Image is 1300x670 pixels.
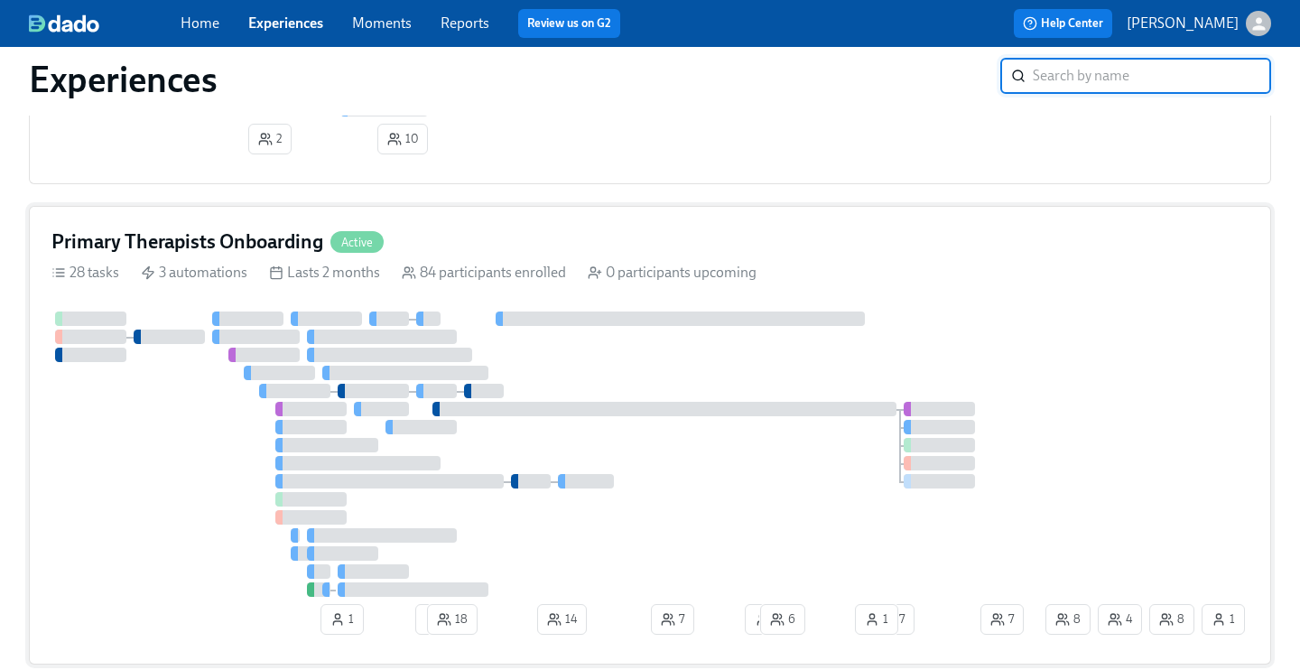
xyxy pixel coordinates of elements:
span: Active [330,236,384,249]
button: 7 [651,604,694,635]
button: 1 [320,604,364,635]
p: [PERSON_NAME] [1127,14,1239,33]
h1: Experiences [29,58,218,101]
span: 14 [547,610,577,628]
span: 7 [661,610,684,628]
button: Review us on G2 [518,9,620,38]
span: 4 [1108,610,1132,628]
a: Reports [441,14,489,32]
button: 8 [1149,604,1194,635]
span: 18 [437,610,468,628]
div: 28 tasks [51,263,119,283]
span: 1 [330,610,354,628]
span: 1 [425,610,449,628]
span: 7 [881,610,905,628]
button: 7 [980,604,1024,635]
button: 1 [415,604,459,635]
button: 10 [377,124,428,154]
div: Lasts 2 months [269,263,380,283]
button: 1 [1202,604,1245,635]
div: 0 participants upcoming [588,263,757,283]
a: dado [29,14,181,33]
button: 14 [537,604,587,635]
a: Review us on G2 [527,14,611,33]
span: 8 [1159,610,1184,628]
button: 4 [1098,604,1142,635]
div: 3 automations [141,263,247,283]
button: [PERSON_NAME] [1127,11,1271,36]
button: 1 [745,604,788,635]
button: 8 [1045,604,1091,635]
span: 8 [1055,610,1081,628]
button: Help Center [1014,9,1112,38]
span: Help Center [1023,14,1103,33]
button: 18 [427,604,478,635]
button: 2 [248,124,292,154]
span: 1 [1212,610,1235,628]
a: Primary Therapists OnboardingActive28 tasks 3 automations Lasts 2 months 84 participants enrolled... [29,206,1271,665]
span: 1 [755,610,778,628]
div: 84 participants enrolled [402,263,566,283]
button: 1 [855,604,898,635]
button: 6 [760,604,805,635]
input: Search by name [1033,58,1271,94]
img: dado [29,14,99,33]
span: 6 [770,610,795,628]
span: 1 [865,610,888,628]
span: 7 [990,610,1014,628]
a: Moments [352,14,412,32]
a: Experiences [248,14,323,32]
a: Home [181,14,219,32]
span: 10 [387,130,418,148]
span: 2 [258,130,282,148]
h4: Primary Therapists Onboarding [51,228,323,256]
